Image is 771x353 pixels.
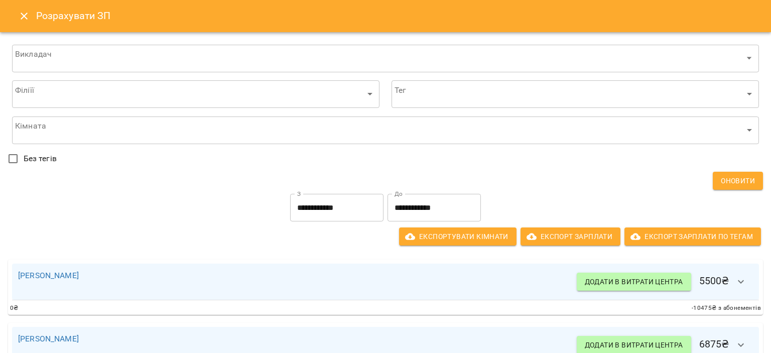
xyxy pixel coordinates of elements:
span: 0 ₴ [10,303,19,313]
span: Експорт Зарплати [529,230,612,243]
span: Експорт Зарплати по тегам [632,230,753,243]
span: Додати в витрати центра [585,276,683,288]
button: Експортувати кімнати [399,227,517,246]
button: Close [12,4,36,28]
div: ​ [12,44,759,72]
button: Оновити [713,172,763,190]
h6: Розрахувати ЗП [36,8,759,24]
span: Оновити [721,175,755,187]
span: Без тегів [24,153,57,165]
a: [PERSON_NAME] [18,271,79,280]
span: -10475 ₴ з абонементів [692,303,761,313]
span: Додати в витрати центра [585,339,683,351]
button: Експорт Зарплати [521,227,620,246]
div: ​ [12,80,379,108]
div: ​ [12,116,759,144]
span: Експортувати кімнати [407,230,508,243]
div: ​ [392,80,759,108]
a: [PERSON_NAME] [18,334,79,343]
button: Додати в витрати центра [577,273,691,291]
h6: 5500 ₴ [577,270,753,294]
button: Експорт Зарплати по тегам [624,227,761,246]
